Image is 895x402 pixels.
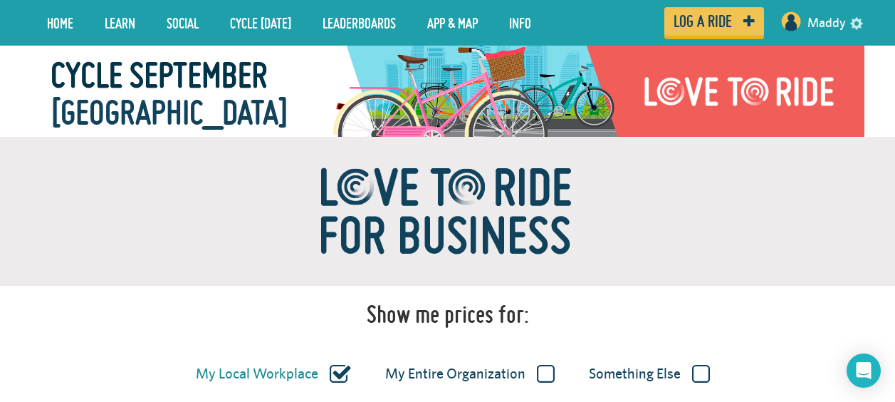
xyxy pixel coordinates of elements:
img: ltr_for_biz-e6001c5fe4d5a622ce57f6846a52a92b55b8f49da94d543b329e0189dcabf444.png [270,137,626,286]
a: LEARN [94,5,146,41]
label: Something Else [589,365,710,383]
img: England [31,46,864,137]
a: Leaderboards [312,5,407,41]
img: User profile image [780,10,802,33]
span: [GEOGRAPHIC_DATA] [51,86,288,139]
label: My Local Workplace [196,365,351,383]
a: Maddy [807,6,846,40]
span: Log a ride [674,15,732,28]
a: Log a ride [664,7,764,36]
a: Home [36,5,84,41]
a: Social [156,5,209,41]
a: settings drop down toggle [850,16,863,29]
a: Info [498,5,542,41]
a: Cycle [DATE] [219,5,302,41]
label: My Entire Organization [385,365,555,383]
h1: Show me prices for: [367,300,529,329]
a: App & Map [417,5,488,41]
div: Open Intercom Messenger [847,354,881,388]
